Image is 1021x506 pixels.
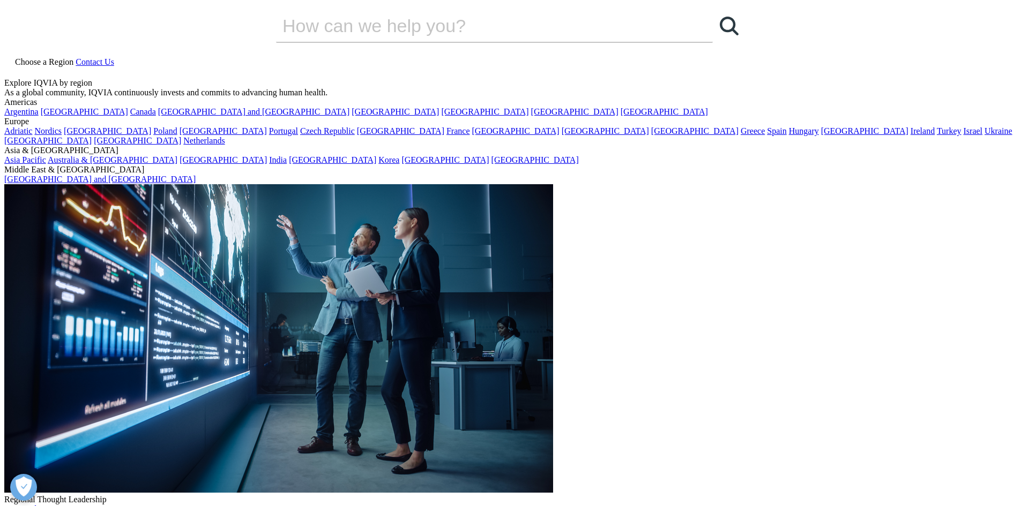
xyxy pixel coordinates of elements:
a: Adriatic [4,126,32,135]
a: [GEOGRAPHIC_DATA] [94,136,181,145]
img: 2093_analyzing-data-using-big-screen-display-and-laptop.png [4,184,553,493]
a: [GEOGRAPHIC_DATA] [64,126,151,135]
div: Europe [4,117,1017,126]
a: Czech Republic [300,126,355,135]
span: Choose a Region [15,57,73,66]
div: As a global community, IQVIA continuously invests and commits to advancing human health. [4,88,1017,97]
div: Middle East & [GEOGRAPHIC_DATA] [4,165,1017,175]
a: [GEOGRAPHIC_DATA] [401,155,489,164]
a: [GEOGRAPHIC_DATA] [180,126,267,135]
a: [GEOGRAPHIC_DATA] [472,126,560,135]
a: Australia & [GEOGRAPHIC_DATA] [48,155,177,164]
button: Open Preferences [10,474,37,501]
a: [GEOGRAPHIC_DATA] [441,107,528,116]
a: Asia Pacific [4,155,46,164]
a: [GEOGRAPHIC_DATA] [41,107,128,116]
a: [GEOGRAPHIC_DATA] [531,107,618,116]
a: [GEOGRAPHIC_DATA] [491,155,579,164]
a: [GEOGRAPHIC_DATA] [562,126,649,135]
a: Portugal [269,126,298,135]
a: Spain [767,126,786,135]
a: [GEOGRAPHIC_DATA] [821,126,908,135]
div: Americas [4,97,1017,107]
a: Netherlands [183,136,225,145]
a: [GEOGRAPHIC_DATA] [289,155,376,164]
input: Search [276,10,682,42]
a: [GEOGRAPHIC_DATA] [357,126,444,135]
a: Poland [153,126,177,135]
a: Nordics [34,126,62,135]
a: [GEOGRAPHIC_DATA] [352,107,439,116]
a: Korea [378,155,399,164]
a: [GEOGRAPHIC_DATA] and [GEOGRAPHIC_DATA] [158,107,349,116]
a: Canada [130,107,156,116]
a: Contact Us [76,57,114,66]
a: [GEOGRAPHIC_DATA] and [GEOGRAPHIC_DATA] [4,175,196,184]
div: Asia & [GEOGRAPHIC_DATA] [4,146,1017,155]
a: Ireland [911,126,935,135]
svg: Search [720,17,739,35]
a: Search [713,10,745,42]
a: [GEOGRAPHIC_DATA] [180,155,267,164]
div: Explore IQVIA by region [4,78,1017,88]
a: Hungary [789,126,819,135]
a: Argentina [4,107,39,116]
a: Greece [741,126,765,135]
a: Ukraine [985,126,1012,135]
a: India [269,155,287,164]
a: Turkey [937,126,962,135]
a: France [446,126,470,135]
a: Israel [964,126,983,135]
a: [GEOGRAPHIC_DATA] [651,126,739,135]
a: [GEOGRAPHIC_DATA] [4,136,92,145]
div: Regional Thought Leadership [4,495,1017,504]
a: [GEOGRAPHIC_DATA] [621,107,708,116]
